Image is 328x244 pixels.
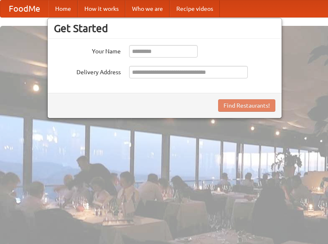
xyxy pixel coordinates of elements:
[54,66,121,76] label: Delivery Address
[0,0,48,17] a: FoodMe
[218,99,275,112] button: Find Restaurants!
[54,22,275,35] h3: Get Started
[54,45,121,55] label: Your Name
[48,0,78,17] a: Home
[78,0,125,17] a: How it works
[125,0,170,17] a: Who we are
[170,0,220,17] a: Recipe videos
